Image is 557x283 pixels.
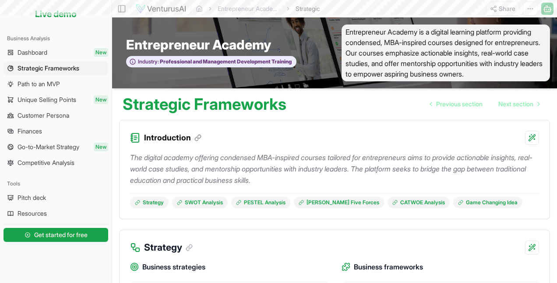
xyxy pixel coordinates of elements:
span: Get started for free [34,231,88,239]
span: Path to an MVP [18,80,60,88]
div: Tools [4,177,108,191]
a: Unique Selling PointsNew [4,93,108,107]
span: Industry: [138,58,159,65]
span: Unique Selling Points [18,95,76,104]
a: Customer Persona [4,108,108,122]
a: Resources [4,206,108,220]
span: Next section [498,100,533,108]
a: Game Changing Idea [453,197,522,208]
h3: Introduction [144,132,201,144]
span: New [94,95,108,104]
span: Pitch deck [18,193,46,202]
a: [PERSON_NAME] Five Forces [294,197,384,208]
a: Strategic Frameworks [4,61,108,75]
span: Dashboard [18,48,47,57]
a: DashboardNew [4,45,108,59]
a: Go-to-Market StrategyNew [4,140,108,154]
span: New [94,48,108,57]
a: Pitch deck [4,191,108,205]
div: Business Analysis [4,31,108,45]
span: Entrepreneur Academy [126,37,271,52]
a: Path to an MVP [4,77,108,91]
span: Competitive Analysis [18,158,74,167]
a: Get started for free [4,226,108,244]
span: Resources [18,209,47,218]
a: Go to previous page [423,95,490,113]
a: Competitive Analysis [4,156,108,170]
span: Finances [18,127,42,136]
h1: Strategic Frameworks [123,95,286,113]
span: Go-to-Market Strategy [18,143,79,151]
span: Business strategies [142,262,205,273]
h3: Strategy [144,241,193,255]
span: Strategic Frameworks [18,64,79,73]
span: Entrepreneur Academy is a digital learning platform providing condensed, MBA-inspired courses des... [342,24,550,81]
p: The digital academy offering condensed MBA-inspired courses tailored for entrepreneurs aims to pr... [130,152,539,186]
nav: pagination [423,95,546,113]
span: Business frameworks [354,262,423,273]
a: SWOT Analysis [172,197,228,208]
a: CATWOE Analysis [388,197,450,208]
span: New [94,143,108,151]
button: Industry:Professional and Management Development Training [126,56,296,68]
button: Get started for free [4,228,108,242]
a: Go to next page [491,95,546,113]
a: Finances [4,124,108,138]
span: Previous section [436,100,483,108]
span: Professional and Management Development Training [159,58,292,65]
span: Customer Persona [18,111,69,120]
a: PESTEL Analysis [231,197,290,208]
a: Strategy [130,197,169,208]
